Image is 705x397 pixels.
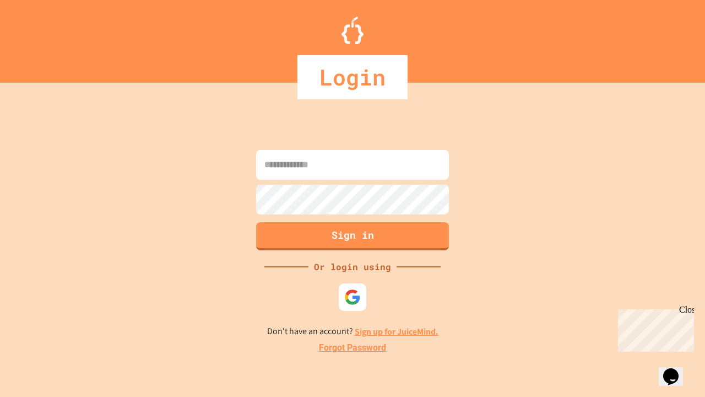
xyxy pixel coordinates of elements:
div: Chat with us now!Close [4,4,76,70]
div: Login [297,55,408,99]
button: Sign in [256,222,449,250]
img: Logo.svg [341,17,364,44]
a: Forgot Password [319,341,386,355]
div: Or login using [308,260,397,273]
iframe: chat widget [659,353,694,386]
p: Don't have an account? [267,325,438,339]
iframe: chat widget [614,305,694,352]
img: google-icon.svg [344,289,361,305]
a: Sign up for JuiceMind. [355,326,438,337]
